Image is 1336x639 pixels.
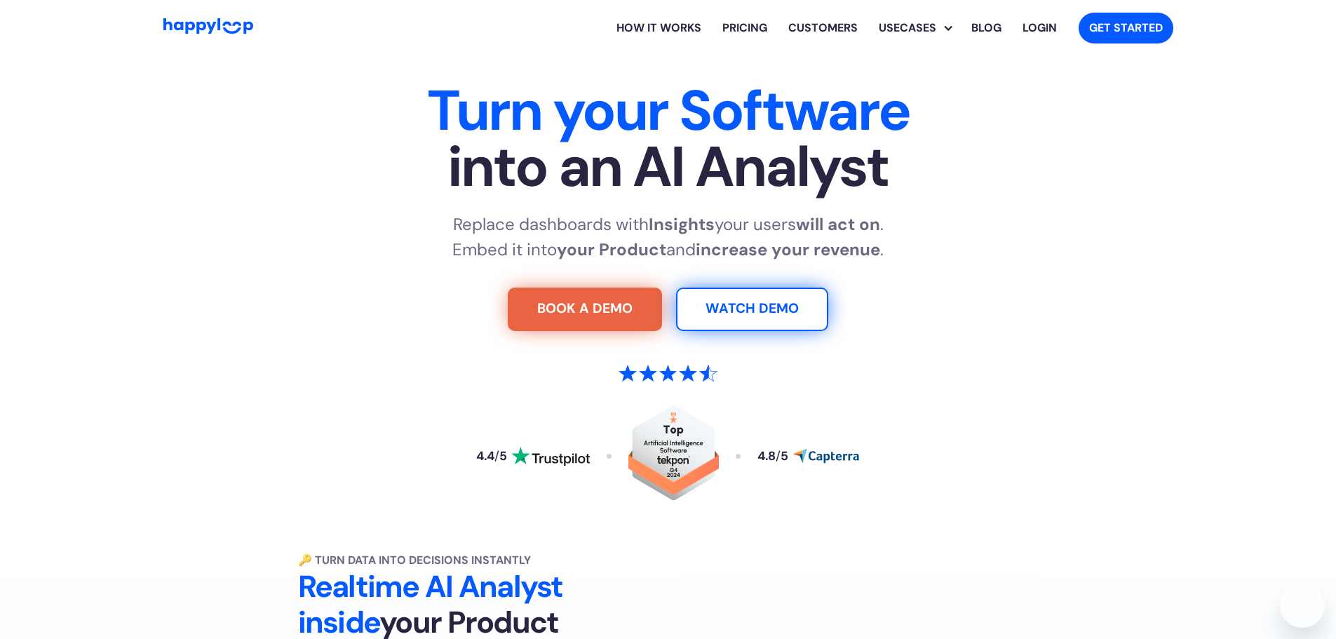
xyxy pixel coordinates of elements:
[1079,13,1173,43] a: Get started with HappyLoop
[508,288,662,331] a: Try For Free
[868,6,961,51] div: Explore HappyLoop use cases
[757,448,860,464] a: Read reviews about HappyLoop on Capterra
[476,447,590,466] a: Read reviews about HappyLoop on Trustpilot
[712,6,778,51] a: View HappyLoop pricing plans
[163,18,253,38] a: Go to Home Page
[868,20,947,36] div: Usecases
[231,83,1106,195] h1: Turn your Software
[452,212,884,262] p: Replace dashboards with your users . Embed it into and .
[494,448,499,464] span: /
[231,139,1106,195] span: into an AI Analyst
[606,6,712,51] a: Learn how HappyLoop works
[778,6,868,51] a: Learn how HappyLoop works
[476,450,507,463] div: 4.4 5
[649,213,715,235] strong: Insights
[776,448,781,464] span: /
[757,450,788,463] div: 4.8 5
[557,238,666,260] strong: your Product
[676,288,828,331] a: Watch Demo
[1012,6,1067,51] a: Log in to your HappyLoop account
[961,6,1012,51] a: Visit the HappyLoop blog for insights
[879,6,961,51] div: Usecases
[628,405,720,507] a: Read reviews about HappyLoop on Tekpon
[696,238,880,260] strong: increase your revenue
[1280,583,1325,628] iframe: Button to launch messaging window
[298,553,531,567] strong: 🔑 Turn Data into Decisions Instantly
[796,213,880,235] strong: will act on
[163,18,253,34] img: HappyLoop Logo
